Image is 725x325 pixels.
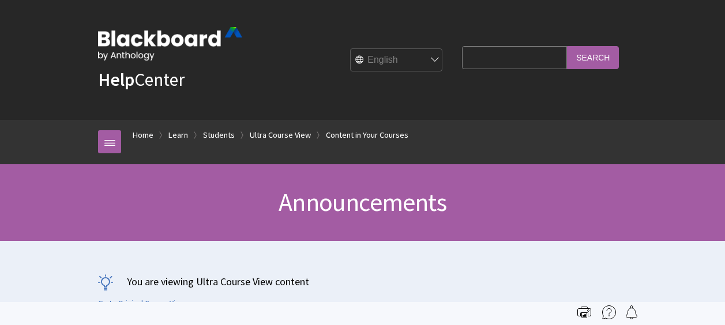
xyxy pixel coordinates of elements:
a: Ultra Course View [250,128,311,142]
a: Students [203,128,235,142]
input: Search [567,46,619,69]
img: Print [577,305,591,319]
img: More help [602,305,616,319]
span: Announcements [279,186,446,218]
a: Home [133,128,153,142]
a: Go to Original Course View page. [98,298,206,309]
p: You are viewing Ultra Course View content [98,274,627,289]
img: Blackboard by Anthology [98,27,242,61]
a: HelpCenter [98,68,185,91]
a: Content in Your Courses [326,128,408,142]
img: Follow this page [625,305,638,319]
a: Learn [168,128,188,142]
strong: Help [98,68,134,91]
select: Site Language Selector [351,49,443,72]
